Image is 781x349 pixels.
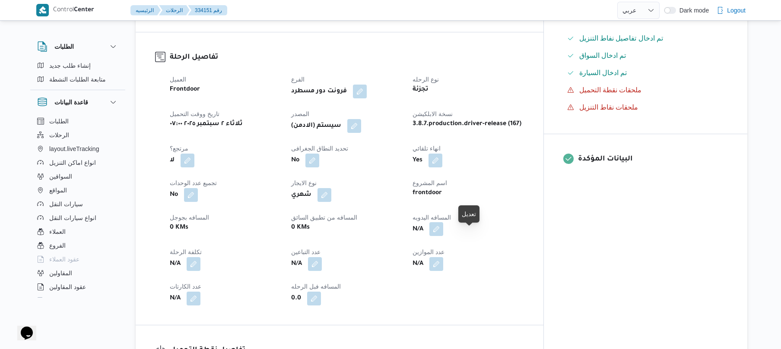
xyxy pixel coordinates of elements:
[34,128,122,142] button: الرحلات
[9,314,36,340] iframe: chat widget
[34,266,122,280] button: المقاولين
[34,183,122,197] button: المواقع
[49,157,96,168] span: انواع اماكن التنزيل
[30,114,125,301] div: قاعدة البيانات
[579,33,664,44] span: تم ادخال تفاصيل نفاط التنزيل
[579,69,627,76] span: تم ادخال السيارة
[291,223,310,233] b: 0 KMs
[49,74,106,85] span: متابعة الطلبات النشطة
[579,35,664,42] span: تم ادخال تفاصيل نفاط التنزيل
[170,248,202,255] span: تكلفة الرحلة
[49,116,69,126] span: الطلبات
[49,199,83,209] span: سيارات النقل
[170,85,200,95] b: Frontdoor
[188,5,227,16] button: 334151 رقم
[34,72,122,86] button: متابعة الطلبات النشطة
[291,259,302,269] b: N/A
[170,214,209,221] span: المسافه بجوجل
[170,190,178,200] b: No
[676,7,709,14] span: Dark mode
[413,248,444,255] span: عدد الموازين
[49,268,72,278] span: المقاولين
[170,283,201,290] span: عدد الكارتات
[54,97,88,107] h3: قاعدة البيانات
[291,293,301,304] b: 0.0
[34,156,122,170] button: انواع اماكن التنزيل
[49,296,85,306] span: اجهزة التليفون
[291,121,341,131] b: (سيستم (الادمن
[727,5,746,16] span: Logout
[291,248,321,255] span: عدد التباعين
[34,142,122,156] button: layout.liveTracking
[564,83,728,97] button: ملحقات نقطة التحميل
[579,50,626,61] span: تم ادخال السواق
[49,130,69,140] span: الرحلات
[130,5,161,16] button: الرئيسيه
[34,114,122,128] button: الطلبات
[291,214,357,221] span: المسافه من تطبيق السائق
[291,155,299,166] b: No
[291,179,317,186] span: نوع الايجار
[578,154,728,165] h3: البيانات المؤكدة
[291,110,309,117] span: المصدر
[49,226,66,237] span: العملاء
[36,4,49,16] img: X8yXhbKr1z7QwAAAABJRU5ErkJggg==
[37,41,118,52] button: الطلبات
[579,85,642,95] span: ملحقات نقطة التحميل
[49,185,67,195] span: المواقع
[564,66,728,80] button: تم ادخال السيارة
[34,239,122,252] button: الفروع
[170,179,217,186] span: تجميع عدد الوحدات
[34,225,122,239] button: العملاء
[170,155,175,166] b: لا
[34,197,122,211] button: سيارات النقل
[413,76,439,83] span: نوع الرحله
[579,86,642,94] span: ملحقات نقطة التحميل
[564,101,728,114] button: ملحقات نقاط التنزيل
[49,144,99,154] span: layout.liveTracking
[413,155,422,166] b: Yes
[37,97,118,107] button: قاعدة البيانات
[170,119,243,129] b: ثلاثاء ٢ سبتمبر ٢٠٢٥ ٠٧:٠٠
[413,119,521,129] b: 3.8.7.production.driver-release (167)
[49,282,86,292] span: عقود المقاولين
[291,283,341,290] span: المسافه فبل الرحله
[34,170,122,183] button: السواقين
[49,171,72,182] span: السواقين
[34,59,122,72] button: إنشاء طلب جديد
[713,2,749,19] button: Logout
[49,213,96,223] span: انواع سيارات النقل
[564,31,728,45] button: تم ادخال تفاصيل نفاط التنزيل
[54,41,74,52] h3: الطلبات
[170,52,524,63] h3: تفاصيل الرحلة
[49,240,66,251] span: الفروع
[291,190,311,200] b: شهري
[564,49,728,63] button: تم ادخال السواق
[49,254,79,264] span: عقود العملاء
[579,68,627,78] span: تم ادخال السيارة
[413,110,453,117] span: نسخة الابلكيشن
[49,60,91,71] span: إنشاء طلب جديد
[413,145,441,152] span: انهاء تلقائي
[170,259,181,269] b: N/A
[413,85,429,95] b: تجزئة
[579,102,638,113] span: ملحقات نقاط التنزيل
[291,76,305,83] span: الفرع
[413,224,423,235] b: N/A
[413,259,423,269] b: N/A
[30,59,125,90] div: الطلبات
[291,145,348,152] span: تحديد النطاق الجغرافى
[413,214,451,221] span: المسافه اليدويه
[413,179,447,186] span: اسم المشروع
[579,104,638,111] span: ملحقات نقاط التنزيل
[413,188,442,198] b: frontdoor
[291,86,347,97] b: فرونت دور مسطرد
[34,280,122,294] button: عقود المقاولين
[34,252,122,266] button: عقود العملاء
[34,294,122,308] button: اجهزة التليفون
[170,110,219,117] span: تاريخ ووقت التحميل
[34,211,122,225] button: انواع سيارات النقل
[170,145,188,152] span: مرتجع؟
[170,223,188,233] b: 0 KMs
[170,76,186,83] span: العميل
